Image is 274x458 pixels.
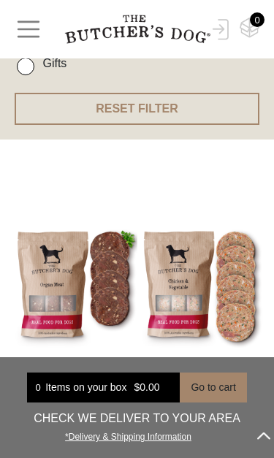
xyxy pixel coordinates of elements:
p: CHECK WE DELIVER TO YOUR AREA [4,410,270,427]
a: Beef Organ BlendBeef Organ Blend [11,224,137,387]
img: Beef Organ Blend [11,224,137,350]
span: Items on your box [45,380,126,395]
bdi: 0.00 [134,381,159,393]
img: Chicken and Vegetables [137,224,264,350]
div: 0 [31,381,45,395]
img: TBD_Cart-Empty.png [240,18,259,38]
a: 0 Items on your box $0.00 [27,373,180,402]
span: $ [134,381,140,393]
button: RESET FILTER [15,93,259,125]
a: Chicken and VegetablesChicken and Vegetables [137,224,264,387]
label: Gifts [42,53,66,73]
button: Go to cart [180,373,246,402]
div: 0 [250,12,265,27]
